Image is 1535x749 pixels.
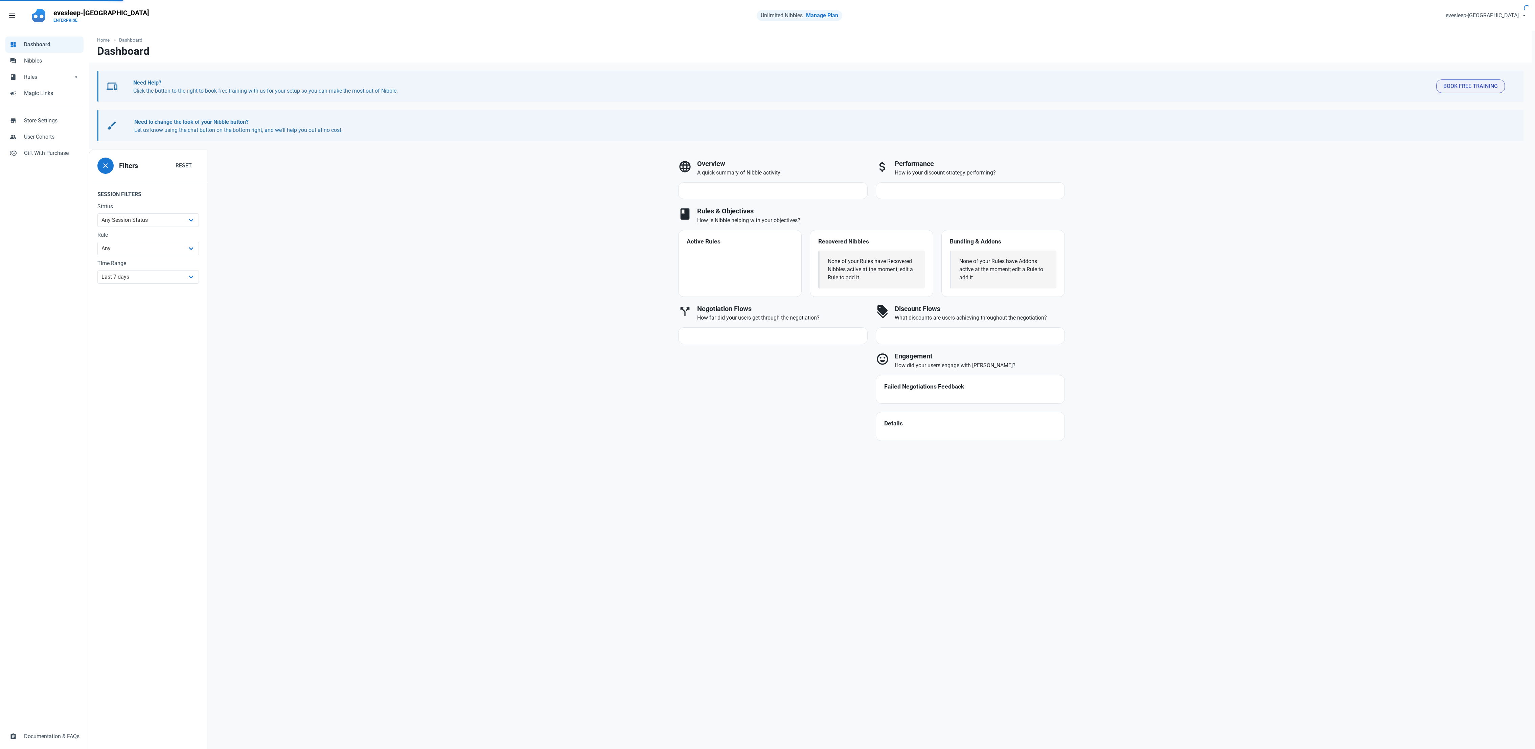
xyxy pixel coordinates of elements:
[697,207,1065,215] h3: Rules & Objectives
[678,207,692,221] span: book
[895,314,1065,322] p: What discounts are users achieving throughout the negotiation?
[49,5,153,26] a: evesleep-[GEOGRAPHIC_DATA]ENTERPRISE
[24,73,73,81] span: Rules
[10,89,17,96] span: campaign
[24,57,79,65] span: Nibbles
[107,81,117,92] span: devices
[950,238,1056,245] h4: Bundling & Addons
[5,129,84,145] a: peopleUser Cohorts
[176,162,192,170] span: Reset
[5,728,84,745] a: assignmentDocumentation & FAQs
[1446,11,1519,20] span: evesleep-[GEOGRAPHIC_DATA]
[1440,9,1531,22] button: evesleep-[GEOGRAPHIC_DATA]
[24,89,79,97] span: Magic Links
[697,305,868,313] h3: Negotiation Flows
[97,259,199,267] label: Time Range
[134,119,249,125] b: Need to change the look of your Nibble button?
[24,41,79,49] span: Dashboard
[697,169,868,177] p: A quick summary of Nibble activity
[806,12,838,19] a: Manage Plan
[10,57,17,64] span: forum
[10,133,17,140] span: people
[5,37,84,53] a: dashboardDashboard
[107,120,117,131] span: brush
[97,45,150,57] h1: Dashboard
[687,238,793,245] h4: Active Rules
[89,182,207,203] legend: Session Filters
[959,257,1048,282] div: None of your Rules have Addons active at the moment; edit a Rule to add it.
[895,305,1065,313] h3: Discount Flows
[133,79,1431,95] p: Click the button to the right to book free training with us for your setup so you can make the mo...
[895,160,1065,168] h3: Performance
[1436,79,1505,93] button: Book Free Training
[24,133,79,141] span: User Cohorts
[876,352,889,366] span: mood
[895,169,1065,177] p: How is your discount strategy performing?
[10,732,17,739] span: assignment
[761,12,803,19] span: Unlimited Nibbles
[24,149,79,157] span: Gift With Purchase
[97,37,113,44] a: Home
[1443,82,1498,90] span: Book Free Training
[134,118,1498,134] p: Let us know using the chat button on the bottom right, and we'll help you out at no cost.
[876,160,889,173] span: attach_money
[8,11,16,20] span: menu
[24,732,79,741] span: Documentation & FAQs
[53,18,149,23] p: ENTERPRISE
[5,145,84,161] a: control_point_duplicateGift With Purchase
[895,361,1065,370] p: How did your users engage with [PERSON_NAME]?
[697,314,868,322] p: How far did your users get through the negotiation?
[697,216,1065,225] p: How is Nibble helping with your objectives?
[53,8,149,18] p: evesleep-[GEOGRAPHIC_DATA]
[10,149,17,156] span: control_point_duplicate
[10,117,17,123] span: store
[119,162,138,170] h3: Filters
[10,73,17,80] span: book
[697,160,868,168] h3: Overview
[73,73,79,80] span: arrow_drop_down
[101,162,110,170] span: close
[884,383,1057,390] h4: Failed Negotiations Feedback
[5,85,84,101] a: campaignMagic Links
[678,160,692,173] span: language
[5,53,84,69] a: forumNibbles
[10,41,17,47] span: dashboard
[678,305,692,319] span: call_split
[133,79,161,86] b: Need Help?
[89,31,1532,45] nav: breadcrumbs
[895,352,1065,360] h3: Engagement
[97,158,114,174] button: close
[818,238,925,245] h4: Recovered Nibbles
[97,231,199,239] label: Rule
[168,159,199,172] button: Reset
[884,420,1057,427] h4: Details
[5,69,84,85] a: bookRulesarrow_drop_down
[828,257,917,282] div: None of your Rules have Recovered Nibbles active at the moment; edit a Rule to add it.
[97,203,199,211] label: Status
[5,113,84,129] a: storeStore Settings
[876,305,889,319] span: discount
[24,117,79,125] span: Store Settings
